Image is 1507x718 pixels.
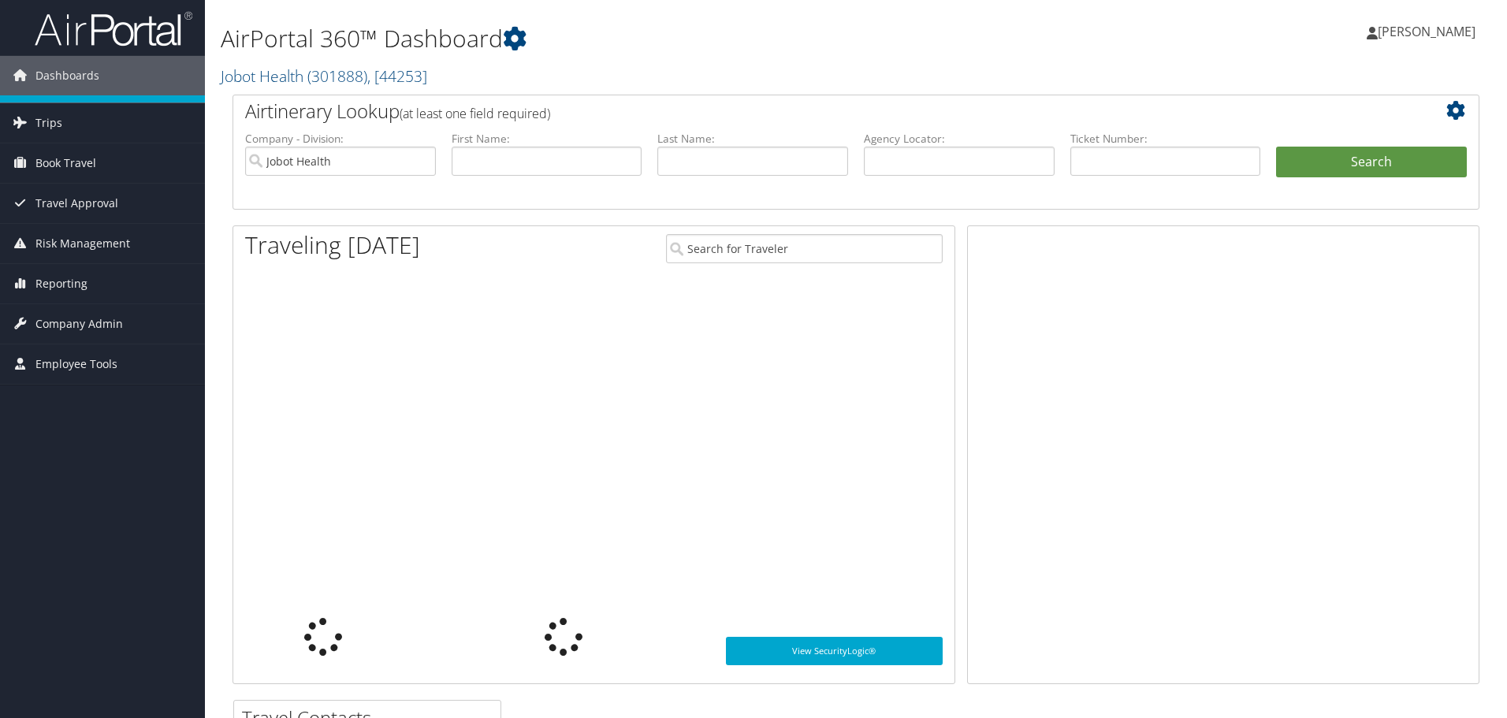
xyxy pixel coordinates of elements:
[307,65,367,87] span: ( 301888 )
[1070,131,1261,147] label: Ticket Number:
[657,131,848,147] label: Last Name:
[666,234,943,263] input: Search for Traveler
[726,637,943,665] a: View SecurityLogic®
[221,22,1068,55] h1: AirPortal 360™ Dashboard
[400,105,550,122] span: (at least one field required)
[35,344,117,384] span: Employee Tools
[35,10,192,47] img: airportal-logo.png
[245,229,420,262] h1: Traveling [DATE]
[452,131,642,147] label: First Name:
[245,131,436,147] label: Company - Division:
[1378,23,1475,40] span: [PERSON_NAME]
[35,103,62,143] span: Trips
[1276,147,1467,178] button: Search
[35,224,130,263] span: Risk Management
[245,98,1363,125] h2: Airtinerary Lookup
[864,131,1055,147] label: Agency Locator:
[1367,8,1491,55] a: [PERSON_NAME]
[35,264,87,303] span: Reporting
[35,184,118,223] span: Travel Approval
[367,65,427,87] span: , [ 44253 ]
[35,304,123,344] span: Company Admin
[35,143,96,183] span: Book Travel
[35,56,99,95] span: Dashboards
[221,65,427,87] a: Jobot Health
